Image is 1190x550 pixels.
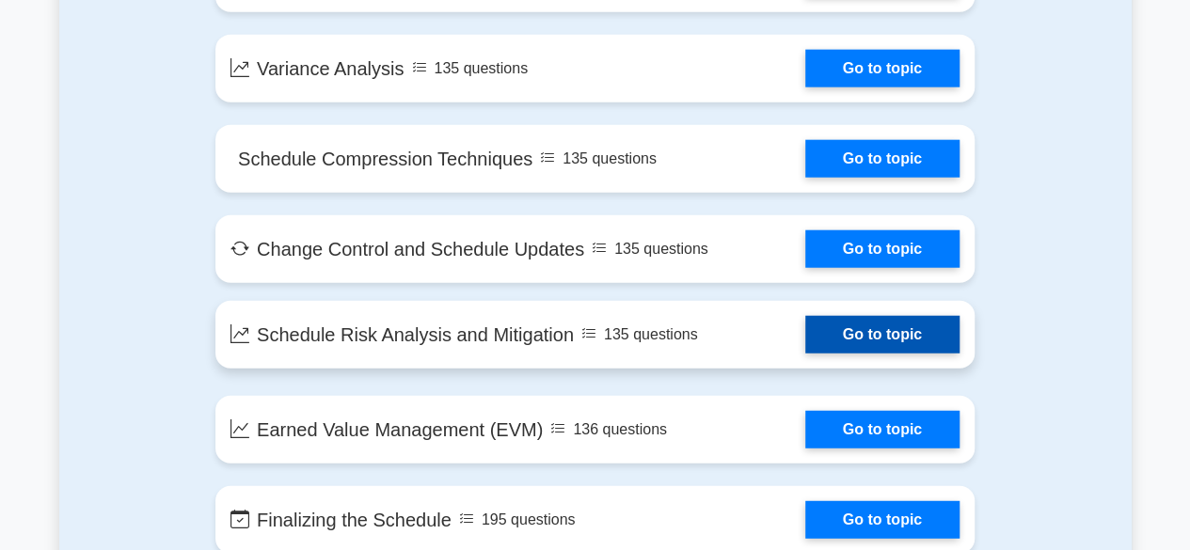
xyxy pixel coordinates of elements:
a: Go to topic [805,230,960,268]
a: Go to topic [805,411,960,448]
a: Go to topic [805,501,960,539]
a: Go to topic [805,140,960,178]
a: Go to topic [805,316,960,354]
a: Go to topic [805,50,960,87]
